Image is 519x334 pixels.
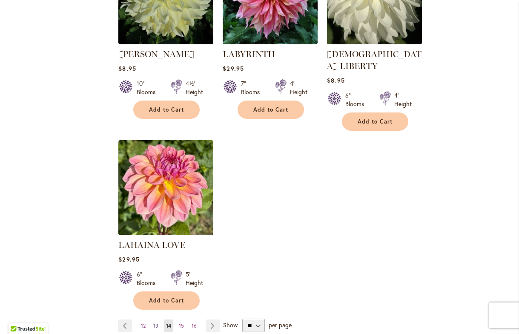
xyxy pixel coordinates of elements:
[186,270,203,287] div: 5' Height
[118,140,213,235] img: LAHAINA LOVE
[223,321,238,329] span: Show
[238,101,304,119] button: Add to Cart
[345,91,369,108] div: 6" Blooms
[151,320,161,332] a: 13
[133,291,200,310] button: Add to Cart
[118,49,194,59] a: [PERSON_NAME]
[223,49,275,59] a: LABYRINTH
[269,321,292,329] span: per page
[342,112,408,131] button: Add to Cart
[192,322,197,329] span: 16
[327,38,422,46] a: LADY LIBERTY
[118,38,213,46] a: La Luna
[253,106,288,113] span: Add to Cart
[166,322,171,329] span: 14
[118,64,136,72] span: $8.95
[137,79,161,96] div: 10" Blooms
[241,79,265,96] div: 7" Blooms
[179,322,184,329] span: 15
[394,91,412,108] div: 4' Height
[137,270,161,287] div: 6" Blooms
[149,106,184,113] span: Add to Cart
[177,320,186,332] a: 15
[149,297,184,304] span: Add to Cart
[186,79,203,96] div: 4½' Height
[118,240,185,250] a: LAHAINA LOVE
[141,322,146,329] span: 12
[139,320,148,332] a: 12
[358,118,393,125] span: Add to Cart
[133,101,200,119] button: Add to Cart
[153,322,158,329] span: 13
[6,304,30,328] iframe: Launch Accessibility Center
[223,64,244,72] span: $29.95
[327,49,422,71] a: [DEMOGRAPHIC_DATA] LIBERTY
[118,255,139,263] span: $29.95
[327,76,344,84] span: $8.95
[290,79,307,96] div: 4' Height
[223,38,318,46] a: Labyrinth
[118,229,213,237] a: LAHAINA LOVE
[189,320,199,332] a: 16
